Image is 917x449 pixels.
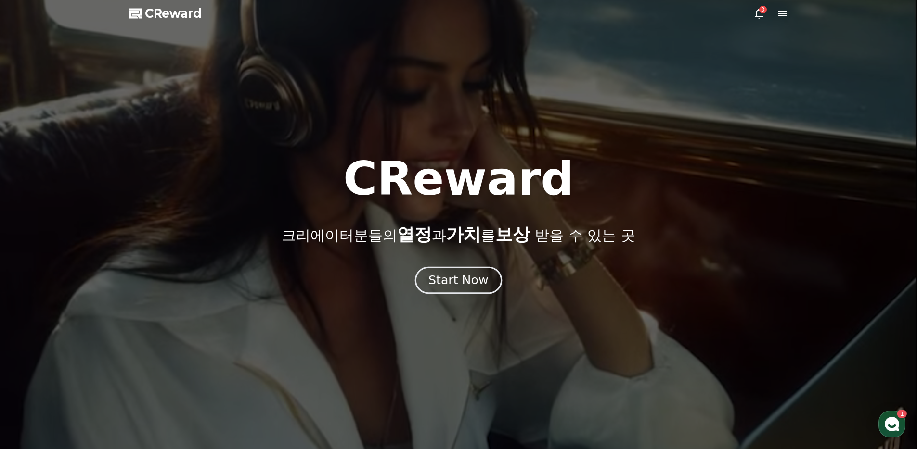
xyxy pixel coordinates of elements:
[753,8,765,19] a: 3
[417,277,500,286] a: Start Now
[428,272,488,288] div: Start Now
[415,267,502,294] button: Start Now
[282,225,635,244] p: 크리에이터분들의 과 를 받을 수 있는 곳
[149,319,160,327] span: 설정
[88,320,100,327] span: 대화
[759,6,767,13] div: 3
[3,305,64,329] a: 홈
[124,305,185,329] a: 설정
[30,319,36,327] span: 홈
[397,224,432,244] span: 열정
[98,304,101,312] span: 1
[64,305,124,329] a: 1대화
[145,6,202,21] span: CReward
[129,6,202,21] a: CReward
[446,224,481,244] span: 가치
[343,156,574,202] h1: CReward
[495,224,530,244] span: 보상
